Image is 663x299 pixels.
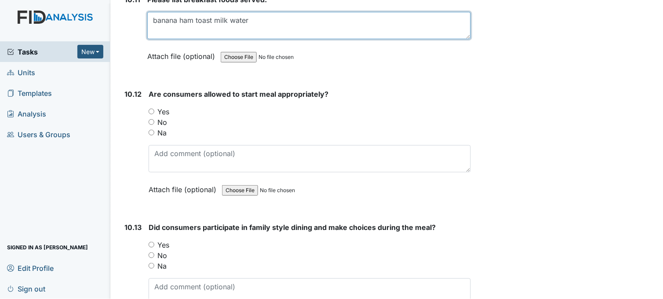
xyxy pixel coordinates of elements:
span: Did consumers participate in family style dining and make choices during the meal? [149,223,436,232]
input: Yes [149,242,154,248]
span: Templates [7,86,52,100]
label: No [157,117,167,128]
label: Na [157,128,167,138]
a: Tasks [7,47,77,57]
label: Yes [157,106,169,117]
label: No [157,250,167,261]
span: Users & Groups [7,128,70,141]
input: Yes [149,109,154,114]
span: Sign out [7,282,45,295]
label: 10.13 [124,222,142,233]
label: 10.12 [124,89,142,99]
label: Na [157,261,167,271]
input: Na [149,263,154,269]
label: Attach file (optional) [149,179,220,195]
span: Analysis [7,107,46,120]
span: Signed in as [PERSON_NAME] [7,241,88,254]
input: No [149,252,154,258]
span: Are consumers allowed to start meal appropriately? [149,90,328,98]
input: Na [149,130,154,135]
span: Units [7,66,35,79]
label: Yes [157,240,169,250]
span: Edit Profile [7,261,54,275]
input: No [149,119,154,125]
label: Attach file (optional) [147,46,219,62]
button: New [77,45,104,58]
